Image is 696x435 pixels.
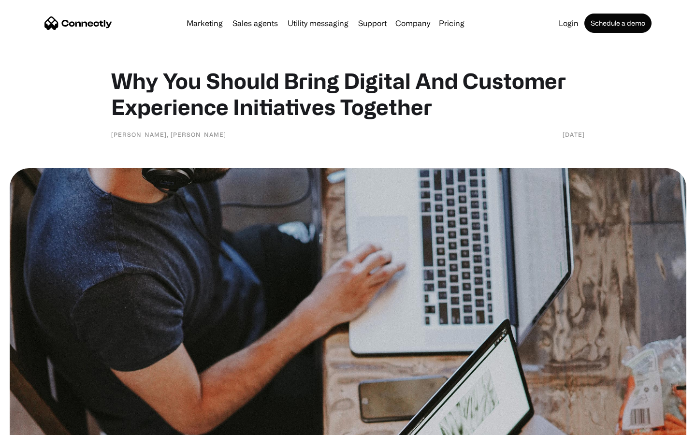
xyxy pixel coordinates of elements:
[19,418,58,432] ul: Language list
[395,16,430,30] div: Company
[563,130,585,139] div: [DATE]
[584,14,652,33] a: Schedule a demo
[354,19,391,27] a: Support
[555,19,582,27] a: Login
[183,19,227,27] a: Marketing
[284,19,352,27] a: Utility messaging
[111,68,585,120] h1: Why You Should Bring Digital And Customer Experience Initiatives Together
[435,19,468,27] a: Pricing
[10,418,58,432] aside: Language selected: English
[229,19,282,27] a: Sales agents
[111,130,226,139] div: [PERSON_NAME], [PERSON_NAME]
